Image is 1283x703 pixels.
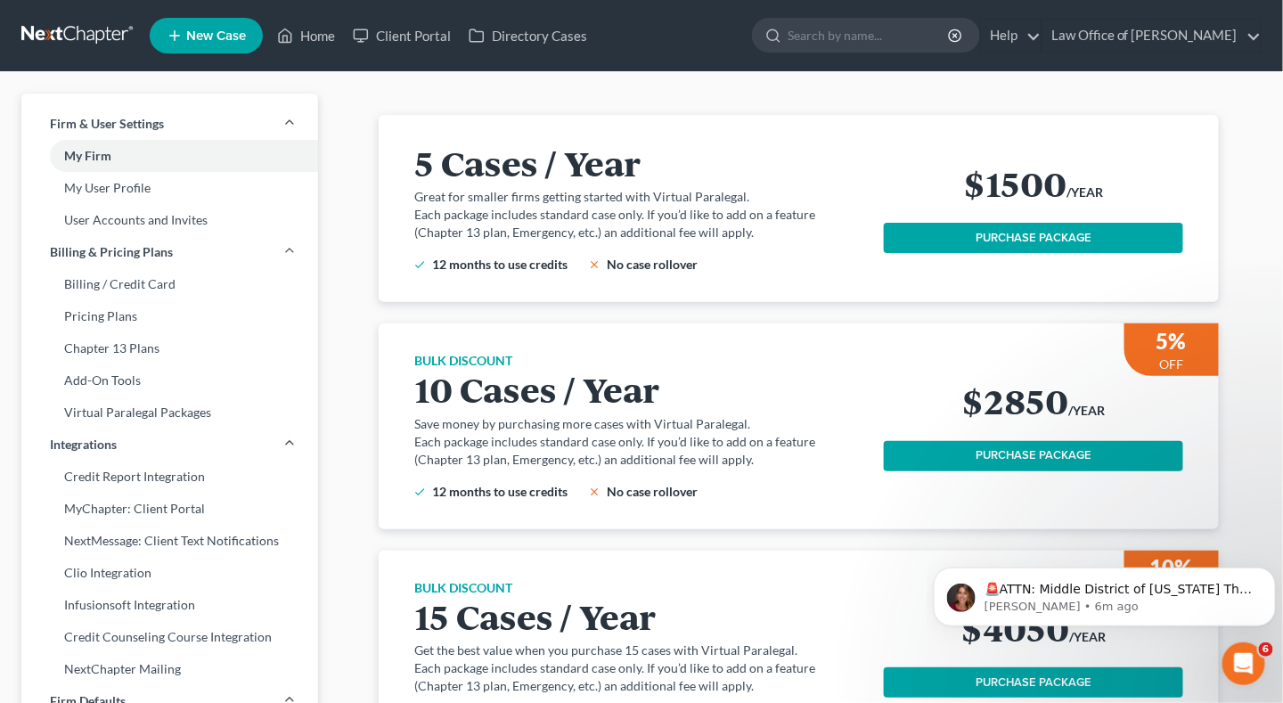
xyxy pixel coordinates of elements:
[927,530,1283,655] iframe: Intercom notifications message
[432,484,568,499] span: 12 months to use credits
[414,188,862,206] p: Great for smaller firms getting started with Virtual Paralegal.
[1067,184,1104,201] h6: /YEAR
[1042,20,1261,52] a: Law Office of [PERSON_NAME]
[414,415,862,433] p: Save money by purchasing more cases with Virtual Paralegal.
[414,206,862,241] p: Each package includes standard case only. If you’d like to add on a feature (Chapter 13 plan, Eme...
[1069,402,1106,420] h6: /YEAR
[964,164,1067,201] h2: $1500
[21,332,318,364] a: Chapter 13 Plans
[21,525,318,557] a: NextMessage: Client Text Notifications
[50,243,173,261] span: Billing & Pricing Plans
[962,381,1069,419] h2: $2850
[344,20,460,52] a: Client Portal
[1222,642,1265,685] iframe: Intercom live chat
[50,115,164,133] span: Firm & User Settings
[21,364,318,396] a: Add-On Tools
[21,108,318,140] a: Firm & User Settings
[21,236,318,268] a: Billing & Pricing Plans
[607,257,698,272] span: No case rollover
[414,143,862,181] h2: 5 Cases / Year
[1156,327,1187,356] h3: 5%
[21,140,318,172] a: My Firm
[414,370,862,407] h2: 10 Cases / Year
[21,653,318,685] a: NextChapter Mailing
[414,659,862,695] p: Each package includes standard case only. If you’d like to add on a feature (Chapter 13 plan, Eme...
[21,589,318,621] a: Infusionsoft Integration
[414,597,862,634] h2: 15 Cases / Year
[21,429,318,461] a: Integrations
[21,461,318,493] a: Credit Report Integration
[21,557,318,589] a: Clio Integration
[21,204,318,236] a: User Accounts and Invites
[1160,356,1184,373] p: OFF
[21,172,318,204] a: My User Profile
[21,268,318,300] a: Billing / Credit Card
[268,20,344,52] a: Home
[1259,642,1273,657] span: 6
[414,579,862,597] h6: BULK DISCOUNT
[50,436,117,454] span: Integrations
[186,29,246,43] span: New Case
[414,352,862,370] h6: BULK DISCOUNT
[981,20,1041,52] a: Help
[21,621,318,653] a: Credit Counseling Course Integration
[21,493,318,525] a: MyChapter: Client Portal
[884,667,1183,698] button: PURCHASE PACKAGE
[21,396,318,429] a: Virtual Paralegal Packages
[414,642,862,659] p: Get the best value when you purchase 15 cases with Virtual Paralegal.
[460,20,596,52] a: Directory Cases
[884,441,1183,471] button: PURCHASE PACKAGE
[607,484,698,499] span: No case rollover
[788,19,951,52] input: Search by name...
[21,300,318,332] a: Pricing Plans
[414,433,862,469] p: Each package includes standard case only. If you’d like to add on a feature (Chapter 13 plan, Eme...
[884,223,1183,253] button: PURCHASE PACKAGE
[432,257,568,272] span: 12 months to use credits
